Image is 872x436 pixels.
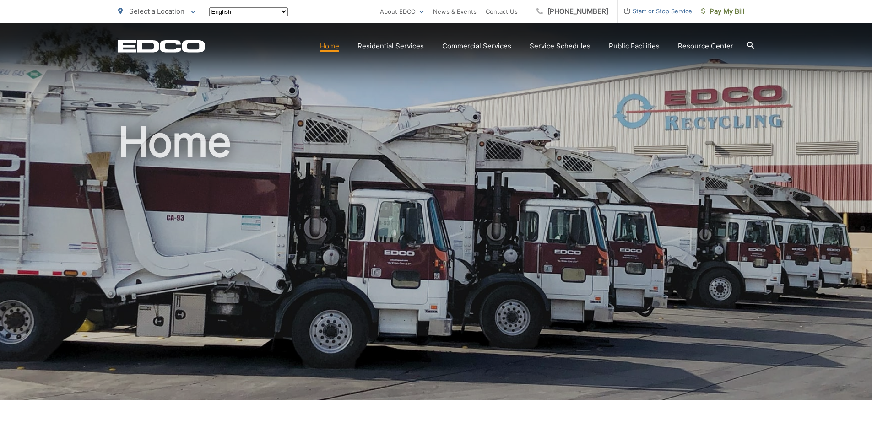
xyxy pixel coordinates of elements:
a: Resource Center [678,41,733,52]
a: Commercial Services [442,41,511,52]
a: Public Facilities [609,41,660,52]
span: Pay My Bill [701,6,745,17]
a: Home [320,41,339,52]
a: Residential Services [357,41,424,52]
a: Service Schedules [530,41,590,52]
span: Select a Location [129,7,184,16]
select: Select a language [209,7,288,16]
a: Contact Us [486,6,518,17]
h1: Home [118,119,754,409]
a: EDCD logo. Return to the homepage. [118,40,205,53]
a: News & Events [433,6,477,17]
a: About EDCO [380,6,424,17]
